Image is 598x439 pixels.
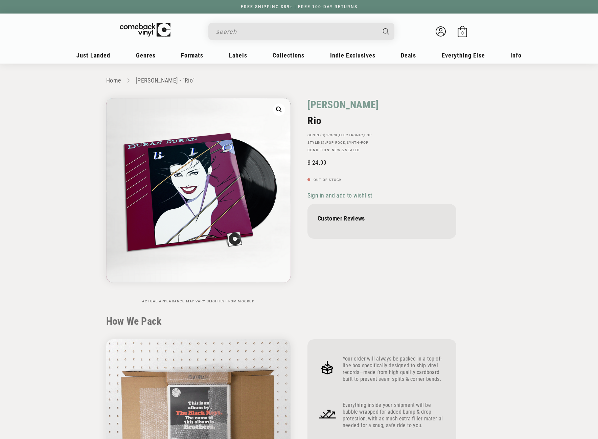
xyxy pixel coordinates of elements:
[442,52,485,59] span: Everything Else
[208,23,394,40] div: Search
[307,141,456,145] p: STYLE(S): ,
[307,159,310,166] span: $
[106,98,291,303] media-gallery: Gallery Viewer
[229,52,247,59] span: Labels
[106,77,121,84] a: Home
[106,299,291,303] p: Actual appearance may vary slightly from mockup
[234,4,364,9] a: FREE SHIPPING $89+ | FREE 100-DAY RETURNS
[136,52,156,59] span: Genres
[461,30,464,36] span: 0
[136,77,195,84] a: [PERSON_NAME] - "Rio"
[106,315,492,327] h2: How We Pack
[307,191,374,199] button: Sign in and add to wishlist
[181,52,203,59] span: Formats
[510,52,522,59] span: Info
[307,159,326,166] span: 24.99
[273,52,304,59] span: Collections
[330,52,375,59] span: Indie Exclusives
[307,115,456,126] h2: Rio
[318,215,446,222] p: Customer Reviews
[216,25,376,39] input: search
[343,402,446,429] p: Everything inside your shipment will be bubble wrapped for added bump & drop protection, with as ...
[318,404,337,424] img: Frame_4_1.png
[327,133,338,137] a: Rock
[307,178,456,182] p: Out of stock
[307,148,456,152] p: Condition: New & Sealed
[326,141,346,144] a: Pop Rock
[339,133,363,137] a: Electronic
[364,133,372,137] a: Pop
[347,141,369,144] a: Synth-pop
[106,76,492,86] nav: breadcrumbs
[76,52,110,59] span: Just Landed
[307,98,379,111] a: [PERSON_NAME]
[307,133,456,137] p: GENRE(S): , ,
[307,192,372,199] span: Sign in and add to wishlist
[343,355,446,383] p: Your order will always be packed in a top-of-line box specifically designed to ship vinyl records...
[377,23,395,40] button: Search
[318,358,337,377] img: Frame_4.png
[401,52,416,59] span: Deals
